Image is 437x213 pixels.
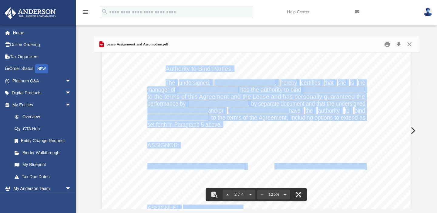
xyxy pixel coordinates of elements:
button: Print [381,40,393,49]
span: including options to extend as [291,115,365,121]
span: . [317,52,319,58]
span: hereby [281,80,297,86]
span: the [305,108,313,114]
span: ____________________ [303,87,364,93]
span: , to the terms of the Agreement, [208,115,288,121]
a: Online Ordering [4,39,80,51]
a: My Anderson Teamarrow_drop_down [4,183,77,195]
button: Next page [246,188,255,201]
i: menu [82,8,89,16]
span: certifies [301,80,320,86]
span: ________________________________ [147,164,244,170]
span: she [338,80,346,86]
span: ____________________ [214,80,275,86]
span: have [289,108,301,114]
a: Digital Productsarrow_drop_down [4,87,80,99]
button: Next File [406,122,419,139]
span: ____________________ [228,108,289,114]
span: ASSIGNEE: [147,205,178,211]
a: Overview [8,111,80,123]
span: 2 / 4 [232,193,246,197]
span: ASSIGNOR: [147,142,179,148]
span: , [275,80,277,86]
div: NEW [35,64,48,73]
img: Anderson Advisors Platinum Portal [3,7,58,19]
div: Current zoom level [267,193,280,197]
div: File preview [94,52,419,209]
a: Order StatusNEW [4,63,80,75]
span: undersigned, [179,80,210,86]
span: Lease relating to the period after the Effective Date of [147,52,278,58]
span: ____________________ [183,205,244,211]
a: Tax Organizers [4,51,80,63]
span: Authority to Bind Parties. [166,66,233,72]
span: to the terms of this Agreement and the Lease and has personally guaranteed the [147,94,365,100]
span: ____________________ [147,115,208,121]
span: bind [355,108,365,114]
a: Home [4,27,80,39]
span: ____________________ [177,87,238,93]
span: that [324,80,334,86]
span: arrow_drop_down [65,75,77,87]
span: arrow_drop_down [65,87,77,99]
span: authority [318,108,340,114]
img: User Pic [423,8,432,16]
a: menu [82,12,89,16]
span: has the authority to bind [240,87,301,93]
span: ____________________ [147,108,208,114]
div: Preview [94,37,419,209]
span: this Agreement [280,52,317,58]
a: Platinum Q&Aarrow_drop_down [4,75,80,87]
span: set forth in Paragraph 5 above. [147,122,222,128]
span: the [358,80,365,86]
span: , [248,101,250,107]
span: arrow_drop_down [65,99,77,111]
a: My Entitiesarrow_drop_down [4,99,80,111]
a: My Blueprint [8,159,77,171]
span: and [208,108,217,114]
button: Enter fullscreen [292,188,305,201]
a: Tax Due Dates [8,171,80,183]
span: ____________________ [187,101,248,107]
span: , [364,87,366,93]
span: manager of [147,87,175,93]
span: is [350,80,354,86]
a: Binder Walkthrough [8,147,80,159]
span: /or [217,108,224,114]
span: 10. [147,66,155,72]
button: 2 / 4 [232,188,246,201]
button: Toggle findbar [207,188,221,201]
span: The [166,80,175,86]
button: Zoom out [257,188,267,201]
button: Previous page [223,188,232,201]
a: Entity Change Request [8,135,80,147]
span: by separate document and that the undersigned [251,101,365,107]
span: ______________________________ [274,164,365,170]
button: Zoom in [280,188,290,201]
span: performance by [147,101,186,107]
button: Close [404,40,415,49]
span: Lease Assignment and Assumption.pdf [105,42,168,47]
div: Document Viewer [94,52,419,209]
span: arrow_drop_down [65,183,77,195]
button: Download [393,40,404,49]
i: search [101,8,108,15]
span: to [345,108,350,114]
a: CTA Hub [8,123,80,135]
